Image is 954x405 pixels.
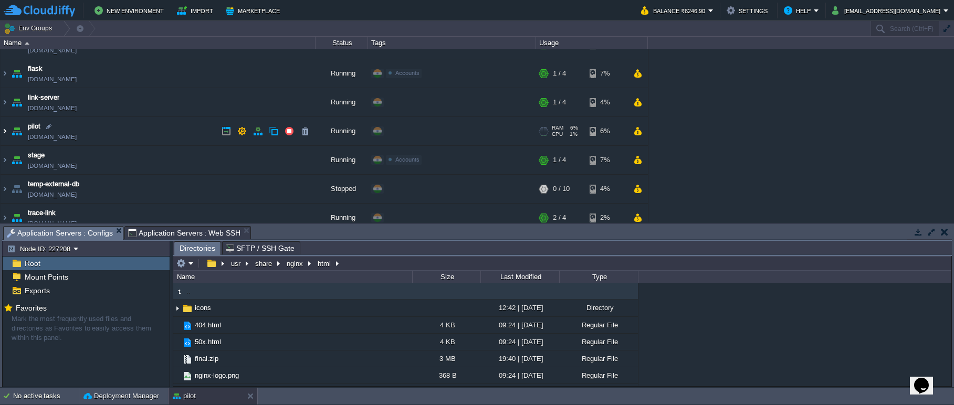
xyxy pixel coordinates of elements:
div: 4 KB [412,334,480,350]
button: Balance ₹6246.90 [641,4,708,17]
a: pilot [28,121,40,132]
div: Type [560,271,638,283]
span: 404.html [193,321,223,329]
a: [DOMAIN_NAME] [28,45,77,56]
div: 1 / 4 [553,59,566,88]
div: Running [316,59,368,88]
img: AMDAwAAAACH5BAEAAAAALAAAAAABAAEAAAICRAEAOw== [1,175,9,203]
div: 09:24 | [DATE] [480,334,559,350]
div: No active tasks [13,388,79,404]
img: AMDAwAAAACH5BAEAAAAALAAAAAABAAEAAAICRAEAOw== [173,350,182,367]
div: 368 B [412,384,480,400]
img: AMDAwAAAACH5BAEAAAAALAAAAAABAAEAAAICRAEAOw== [173,384,182,400]
div: 3 MB [412,350,480,367]
div: 7% [590,59,624,88]
span: Accounts [395,156,420,163]
img: AMDAwAAAACH5BAEAAAAALAAAAAABAAEAAAICRAEAOw== [173,286,185,297]
a: flask [28,63,43,74]
div: 7% [590,146,624,174]
button: Import [177,4,216,17]
span: Application Servers : Web SSH [128,227,241,239]
span: stage [28,150,45,161]
div: Stopped [316,175,368,203]
div: 4% [590,175,624,203]
div: 2 / 4 [553,204,566,232]
img: AMDAwAAAACH5BAEAAAAALAAAAAABAAEAAAICRAEAOw== [1,117,9,145]
div: 4 KB [412,317,480,333]
img: AMDAwAAAACH5BAEAAAAALAAAAAABAAEAAAICRAEAOw== [173,367,182,383]
img: AMDAwAAAACH5BAEAAAAALAAAAAABAAEAAAICRAEAOw== [9,117,24,145]
img: AMDAwAAAACH5BAEAAAAALAAAAAABAAEAAAICRAEAOw== [25,42,29,45]
img: AMDAwAAAACH5BAEAAAAALAAAAAABAAEAAAICRAEAOw== [1,59,9,88]
a: [DOMAIN_NAME] [28,161,77,171]
a: [DOMAIN_NAME] [28,218,77,229]
span: 6% [568,125,578,131]
button: Node ID: 227208 [7,244,74,253]
button: html [316,259,333,268]
div: 1 / 4 [553,88,566,116]
img: AMDAwAAAACH5BAEAAAAALAAAAAABAAEAAAICRAEAOw== [1,88,9,116]
span: Exports [23,286,51,295]
button: Marketplace [226,4,283,17]
img: AMDAwAAAACH5BAEAAAAALAAAAAABAAEAAAICRAEAOw== [182,337,193,348]
iframe: chat widget [910,363,943,395]
img: AMDAwAAAACH5BAEAAAAALAAAAAABAAEAAAICRAEAOw== [173,300,182,316]
a: final.zip [193,354,220,363]
a: icons [193,303,213,312]
a: Root [23,259,42,268]
div: 4% [590,88,624,116]
div: Status [316,37,368,49]
img: AMDAwAAAACH5BAEAAAAALAAAAAABAAEAAAICRAEAOw== [9,146,24,174]
span: Application Servers : Configs [7,227,113,240]
span: 1% [567,131,578,137]
div: 368 B [412,367,480,383]
a: nginx-logo.png [193,371,240,380]
div: 19:40 | [DATE] [480,350,559,367]
div: Mark the most frequently used files and directories as Favorites to easily access them within thi... [3,307,170,349]
button: usr [229,259,243,268]
div: Running [316,204,368,232]
a: link-server [28,92,59,103]
div: 09:24 | [DATE] [480,384,559,400]
button: nginx [285,259,306,268]
button: [EMAIL_ADDRESS][DOMAIN_NAME] [832,4,943,17]
div: Name [174,271,412,283]
span: Accounts [395,70,420,76]
span: RAM [552,125,563,131]
button: Deployment Manager [83,391,159,401]
img: AMDAwAAAACH5BAEAAAAALAAAAAABAAEAAAICRAEAOw== [9,59,24,88]
a: Mount Points [23,272,70,282]
span: trace-link [28,208,56,218]
img: AMDAwAAAACH5BAEAAAAALAAAAAABAAEAAAICRAEAOw== [173,334,182,350]
div: Running [316,146,368,174]
a: [DOMAIN_NAME] [28,132,77,142]
img: AMDAwAAAACH5BAEAAAAALAAAAAABAAEAAAICRAEAOw== [9,204,24,232]
img: AMDAwAAAACH5BAEAAAAALAAAAAABAAEAAAICRAEAOw== [182,370,193,382]
a: [DOMAIN_NAME] [28,74,77,84]
div: Regular File [559,384,638,400]
div: Usage [537,37,647,49]
a: temp-external-db [28,179,79,189]
img: CloudJiffy [4,4,75,17]
div: Regular File [559,317,638,333]
a: [DOMAIN_NAME] [28,189,77,200]
div: 1 / 4 [553,146,566,174]
div: 09:24 | [DATE] [480,367,559,383]
div: Tags [369,37,536,49]
button: Env Groups [4,21,56,36]
div: 12:42 | [DATE] [480,300,559,316]
img: AMDAwAAAACH5BAEAAAAALAAAAAABAAEAAAICRAEAOw== [9,175,24,203]
a: .. [185,286,192,295]
div: Last Modified [481,271,559,283]
button: pilot [173,391,196,401]
a: 50x.html [193,337,223,346]
a: [DOMAIN_NAME] [28,103,77,113]
div: Regular File [559,334,638,350]
span: CPU [552,131,563,137]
